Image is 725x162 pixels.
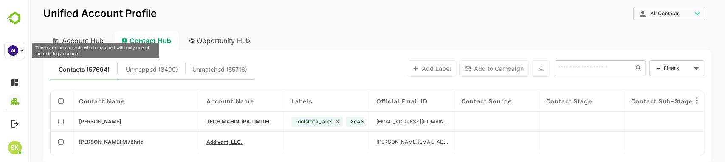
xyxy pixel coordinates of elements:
span: XeAN [321,118,335,125]
span: Contact Source [432,98,482,105]
span: Sabine M√∂hrle [49,139,113,145]
div: XeAN [316,117,345,127]
div: Filters [633,59,675,77]
div: All Contacts [609,10,662,17]
button: Logout [9,118,20,129]
div: AI [8,45,18,56]
div: Opportunity Hub [152,31,228,50]
span: Contacts (57694) [29,64,80,75]
div: SK [8,141,22,154]
span: Contact Name [49,98,95,105]
span: sabine.moehrle@addivant.com [347,139,419,145]
p: Unified Account Profile [14,8,127,19]
span: These are the contacts which matched with multiple existing accounts [96,64,149,75]
img: BambooboxLogoMark.f1c84d78b4c51b1a7b5f700c9845e183.svg [4,10,26,26]
div: Contact Hub [85,31,149,50]
span: ravindra.mathur@techmahindra.com [347,118,419,125]
span: These are the contacts which did not match with any of the existing accounts [163,64,218,75]
span: Contact Stage [516,98,562,105]
span: Account Name [177,98,224,105]
div: Account Hub [14,31,82,50]
span: rootstock_label [266,118,303,125]
span: All Contacts [621,11,650,17]
button: Add Label [377,60,427,77]
span: TECH MAHINDRA LIMITED [177,118,242,125]
span: Ravindra Mathur [49,118,91,125]
span: Addivant, LLC. [177,139,213,145]
span: Official Email ID [347,98,398,105]
button: Export the selected data as CSV [502,60,520,77]
div: All Contacts [604,6,676,22]
span: Contact Sub-Stage [601,98,663,105]
div: Filters [634,64,661,73]
button: Add to Campaign [429,60,499,77]
div: rootstock_label [262,117,313,127]
span: Labels [262,98,283,105]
